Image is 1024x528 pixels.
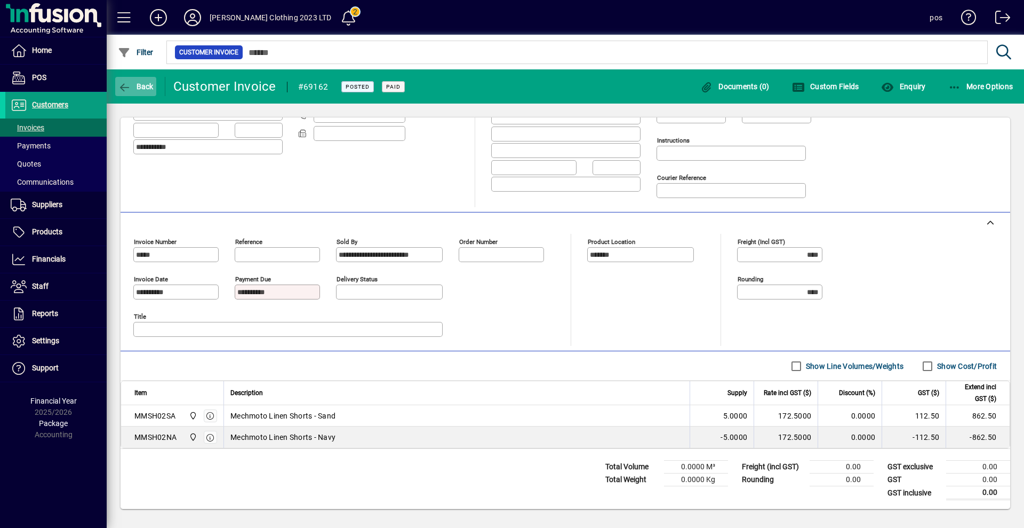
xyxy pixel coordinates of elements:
td: 862.50 [946,405,1010,427]
mat-label: Reference [235,238,262,246]
td: 0.0000 [818,427,882,448]
mat-label: Rounding [738,275,763,283]
span: Description [230,387,263,399]
td: -862.50 [946,427,1010,448]
div: Customer Invoice [173,78,276,95]
span: Paid [386,83,401,90]
span: Products [32,227,62,236]
span: Home [32,46,52,54]
mat-label: Title [134,313,146,320]
td: 0.00 [946,486,1010,500]
div: [PERSON_NAME] Clothing 2023 LTD [210,9,331,26]
a: Support [5,355,107,382]
td: GST exclusive [882,461,946,474]
span: Rate incl GST ($) [764,387,811,399]
span: Posted [346,83,370,90]
div: MMSH02SA [134,411,175,421]
span: -5.0000 [721,432,747,443]
span: Staff [32,282,49,290]
mat-label: Payment due [235,275,271,283]
span: Discount (%) [839,387,875,399]
td: 0.0000 Kg [664,474,728,486]
span: Settings [32,336,59,345]
button: Custom Fields [789,77,862,96]
span: Financials [32,255,66,263]
div: MMSH02NA [134,432,177,443]
div: 172.5000 [761,432,811,443]
a: Products [5,219,107,246]
app-page-header-button: Back [107,77,165,96]
div: #69162 [298,78,329,96]
span: Package [39,419,68,428]
a: Financials [5,246,107,273]
span: Custom Fields [792,82,859,91]
span: More Options [948,82,1013,91]
div: pos [930,9,942,26]
a: Invoices [5,119,107,137]
span: Mechmoto Linen Shorts - Sand [230,411,335,421]
mat-label: Delivery status [337,275,378,283]
span: Mechmoto Linen Shorts - Navy [230,432,335,443]
mat-label: Courier Reference [657,174,706,182]
a: Payments [5,137,107,155]
span: Enquiry [881,82,925,91]
a: Settings [5,328,107,354]
span: GST ($) [918,387,939,399]
span: Central [186,431,198,443]
td: 0.0000 M³ [664,461,728,474]
a: Logout [987,2,1011,37]
td: GST inclusive [882,486,946,500]
span: Back [118,82,154,91]
td: 0.0000 [818,405,882,427]
span: POS [32,73,46,82]
td: 112.50 [882,405,946,427]
button: Back [115,77,156,96]
td: 0.00 [946,474,1010,486]
span: Customers [32,100,68,109]
button: Filter [115,43,156,62]
label: Show Line Volumes/Weights [804,361,903,372]
a: Staff [5,273,107,300]
td: 0.00 [810,474,874,486]
button: More Options [946,77,1016,96]
a: POS [5,65,107,91]
td: 0.00 [946,461,1010,474]
mat-label: Product location [588,238,635,246]
span: Supply [727,387,747,399]
a: Suppliers [5,192,107,218]
td: GST [882,474,946,486]
td: -112.50 [882,427,946,448]
span: Documents (0) [700,82,770,91]
button: Documents (0) [698,77,772,96]
span: Suppliers [32,200,62,209]
span: Item [134,387,147,399]
span: Extend incl GST ($) [953,381,996,405]
span: Communications [11,178,74,186]
mat-label: Order number [459,238,498,246]
label: Show Cost/Profit [935,361,997,372]
button: Add [141,8,175,27]
div: 172.5000 [761,411,811,421]
span: Reports [32,309,58,318]
span: Invoices [11,123,44,132]
td: Freight (incl GST) [737,461,810,474]
a: Home [5,37,107,64]
button: Profile [175,8,210,27]
span: Customer Invoice [179,47,238,58]
mat-label: Invoice number [134,238,177,246]
a: Quotes [5,155,107,173]
td: Total Volume [600,461,664,474]
mat-label: Freight (incl GST) [738,238,785,246]
span: Payments [11,141,51,150]
span: Financial Year [30,397,77,405]
a: Communications [5,173,107,191]
mat-label: Sold by [337,238,357,246]
td: Total Weight [600,474,664,486]
a: Reports [5,301,107,327]
a: Knowledge Base [953,2,977,37]
span: Central [186,410,198,422]
span: Quotes [11,160,41,168]
td: Rounding [737,474,810,486]
span: 5.0000 [723,411,748,421]
mat-label: Invoice date [134,275,168,283]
